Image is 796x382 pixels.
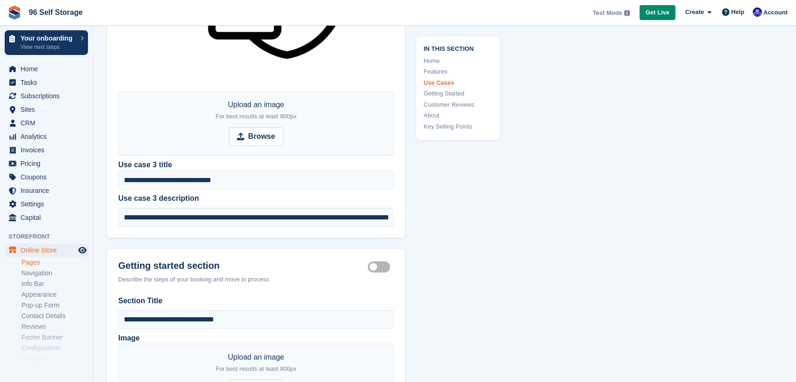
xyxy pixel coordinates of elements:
[731,7,744,17] span: Help
[21,280,88,288] a: Info Bar
[5,211,88,224] a: menu
[5,76,88,89] a: menu
[216,352,297,374] div: Upload an image
[5,157,88,170] a: menu
[20,43,76,51] p: View next steps
[5,89,88,102] a: menu
[21,312,88,321] a: Contact Details
[77,245,88,256] a: Preview store
[5,116,88,130] a: menu
[624,10,630,16] img: icon-info-grey-7440780725fd019a000dd9b08b2336e03edf1995a4989e88bcd33f0948082b44.svg
[20,184,76,197] span: Insurance
[25,54,33,61] img: tab_domain_overview_orange.svg
[5,130,88,143] a: menu
[93,54,100,61] img: tab_keywords_by_traffic_grey.svg
[20,157,76,170] span: Pricing
[118,193,394,204] label: Use case 3 description
[24,24,102,32] div: Domain: [DOMAIN_NAME]
[763,8,788,17] span: Account
[424,44,492,53] span: In this section
[20,130,76,143] span: Analytics
[118,159,172,171] label: Use case 3 title
[118,334,140,342] label: Image
[216,99,297,122] div: Upload an image
[5,62,88,75] a: menu
[640,5,675,20] a: Get Live
[20,76,76,89] span: Tasks
[424,111,492,120] a: About
[5,171,88,184] a: menu
[20,211,76,224] span: Capital
[21,344,88,353] a: Configuration
[5,143,88,157] a: menu
[8,232,93,241] span: Storefront
[424,67,492,76] a: Features
[216,365,297,372] span: For best results at least 800px
[118,295,394,307] label: Section Title
[646,8,669,17] span: Get Live
[103,55,157,61] div: Keywords by Traffic
[20,244,76,257] span: Online Store
[216,113,297,120] span: For best results at least 800px
[593,8,622,18] span: Test Mode
[424,122,492,131] a: Key Selling Points
[7,6,21,20] img: stora-icon-8386f47178a22dfd0bd8f6a31ec36ba5ce8667c1dd55bd0f319d3a0aa187defe.svg
[21,269,88,278] a: Navigation
[21,355,88,363] a: Check-in
[368,266,394,268] label: Getting started section active
[21,290,88,299] a: Appearance
[20,198,76,211] span: Settings
[20,143,76,157] span: Invoices
[424,89,492,98] a: Getting Started
[20,116,76,130] span: CRM
[20,103,76,116] span: Sites
[35,55,83,61] div: Domain Overview
[5,244,88,257] a: menu
[5,30,88,55] a: Your onboarding View next steps
[21,258,88,267] a: Pages
[26,15,46,22] div: v 4.0.25
[118,275,394,284] div: Describe the steps of your booking and move in process.
[20,171,76,184] span: Coupons
[21,333,88,342] a: Footer Banner
[5,103,88,116] a: menu
[248,131,275,142] strong: Browse
[685,7,704,17] span: Create
[5,198,88,211] a: menu
[20,62,76,75] span: Home
[15,15,22,22] img: logo_orange.svg
[21,301,88,310] a: Pop-up Form
[424,100,492,109] a: Customer Reviews
[424,78,492,88] a: Use Cases
[753,7,762,17] img: Jem Plester
[5,184,88,197] a: menu
[20,35,76,41] p: Your onboarding
[15,24,22,32] img: website_grey.svg
[424,56,492,66] a: Home
[21,322,88,331] a: Reviews
[25,5,87,20] a: 96 Self Storage
[118,260,368,271] h2: Getting started section
[229,127,283,146] input: Browse
[20,89,76,102] span: Subscriptions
